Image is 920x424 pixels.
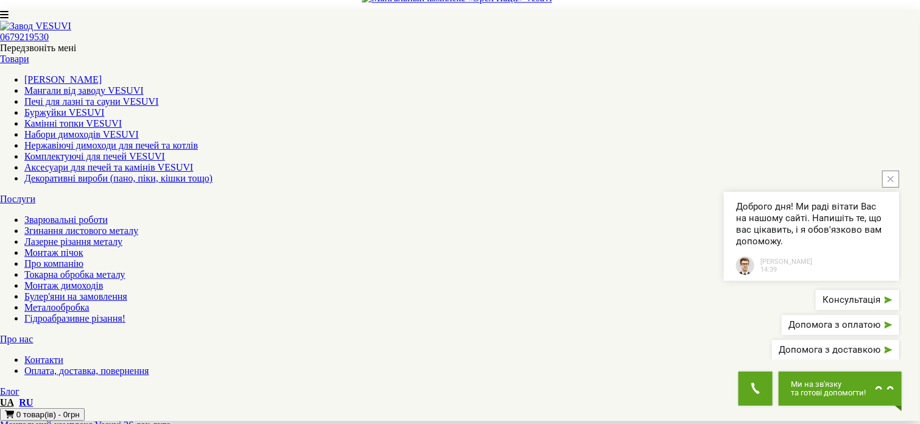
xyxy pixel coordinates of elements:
a: Лазерне різання металу [24,236,122,247]
span: Ми на зв'язку [791,380,866,389]
button: Get Call button [738,372,773,406]
a: Нержавіючі димоходи для печей та котлів [24,140,198,150]
span: 0 товар(ів) - 0грн [16,410,80,419]
button: Chat button [779,372,902,406]
a: Токарна обробка металу [24,269,125,280]
a: RU [19,397,33,408]
a: Мангали від заводу VESUVI [24,85,144,96]
a: Контакти [24,355,63,365]
a: Печі для лазні та сауни VESUVI [24,96,158,107]
a: Аксесуари для печей та камінів VESUVI [24,162,193,172]
span: [PERSON_NAME] [760,258,812,266]
span: Допомога з доставкою [779,345,880,355]
a: Декоративні вироби (пано, піки, кішки тощо) [24,173,213,183]
button: close button [882,171,899,188]
a: Набори димоходів VESUVI [24,129,139,140]
span: Консультація [823,295,880,305]
span: Доброго дня! Ми раді вітати Вас на нашому сайті. Напишіть те, що вас цікавить, і я обов'язково ва... [736,201,887,247]
a: Металообробка [24,302,89,313]
a: Булер'яни на замовлення [24,291,127,302]
a: Оплата, доставка, повернення [24,366,149,376]
span: та готові допомогти! [791,389,866,397]
span: Допомога з оплатою [788,320,880,330]
a: Монтаж димоходів [24,280,103,291]
span: 14:39 [760,266,812,274]
button: Допомога з оплатою [782,315,899,335]
a: Камінні топки VESUVI [24,118,122,129]
a: Зварювальні роботи [24,214,108,225]
button: Допомога з доставкою [772,340,899,360]
a: Комплектуючі для печей VESUVI [24,151,165,161]
a: Гідроабразивне різання! [24,313,126,323]
a: Згинання листового металу [24,225,138,236]
a: [PERSON_NAME] [24,74,102,85]
button: Консультація [816,290,899,310]
a: Про компанію [24,258,83,269]
a: Буржуйки VESUVI [24,107,104,118]
a: Монтаж пічок [24,247,83,258]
